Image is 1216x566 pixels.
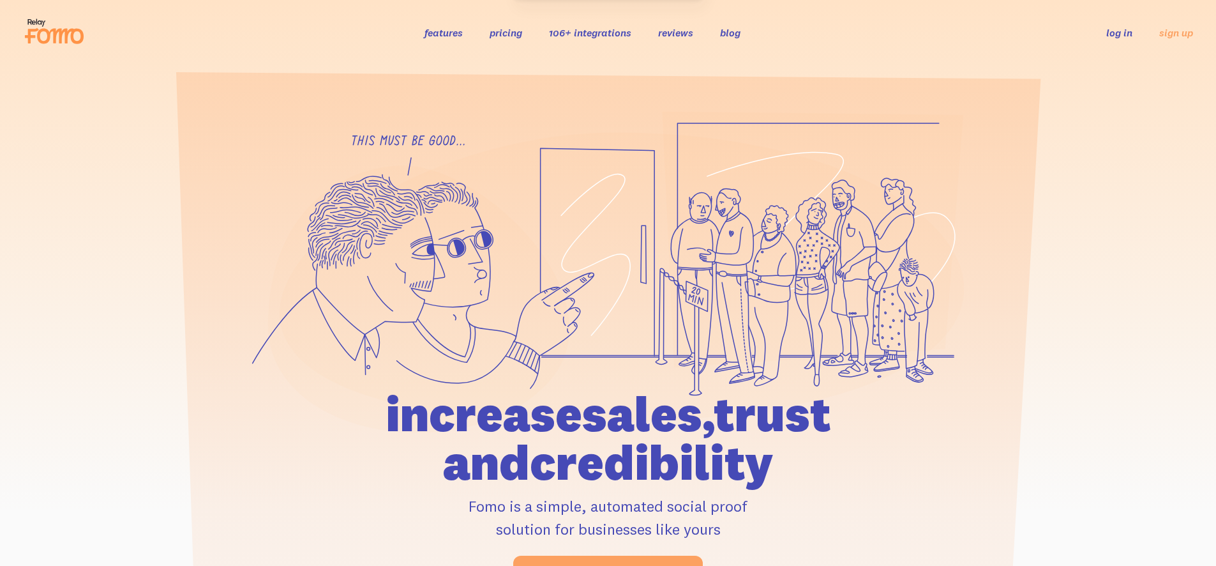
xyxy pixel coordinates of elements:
[313,390,904,487] h1: increase sales, trust and credibility
[1106,26,1132,39] a: log in
[720,26,740,39] a: blog
[1159,26,1193,40] a: sign up
[424,26,463,39] a: features
[549,26,631,39] a: 106+ integrations
[658,26,693,39] a: reviews
[490,26,522,39] a: pricing
[313,494,904,540] p: Fomo is a simple, automated social proof solution for businesses like yours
